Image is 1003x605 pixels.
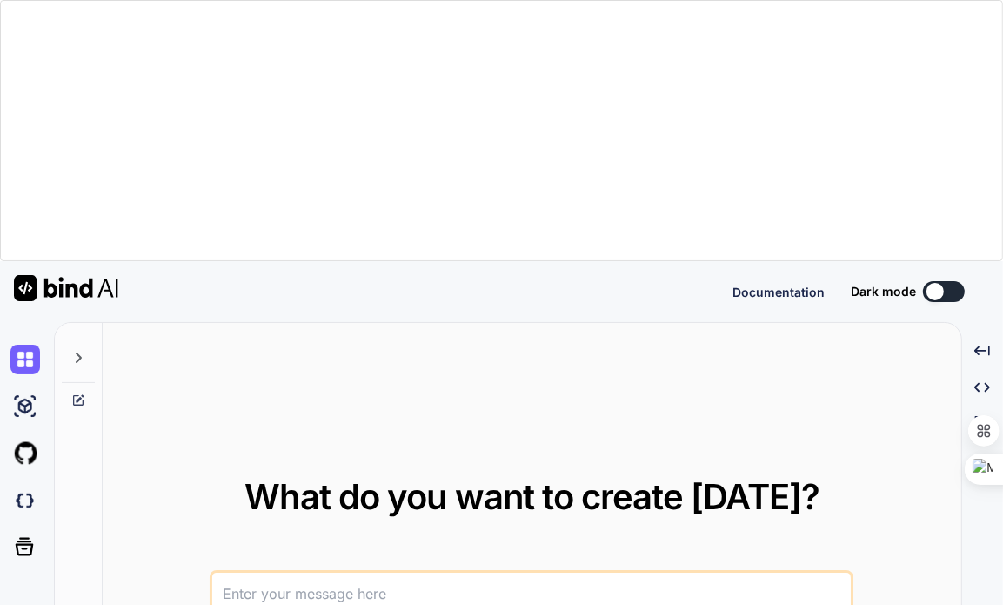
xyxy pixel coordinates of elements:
[244,475,819,518] span: What do you want to create [DATE]?
[732,285,825,299] span: Documentation
[10,345,40,374] img: chat
[10,439,40,468] img: githubLight
[10,486,40,515] img: darkCloudIdeIcon
[10,392,40,421] img: ai-studio
[732,283,825,301] button: Documentation
[851,283,916,300] span: Dark mode
[14,275,118,301] img: Bind AI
